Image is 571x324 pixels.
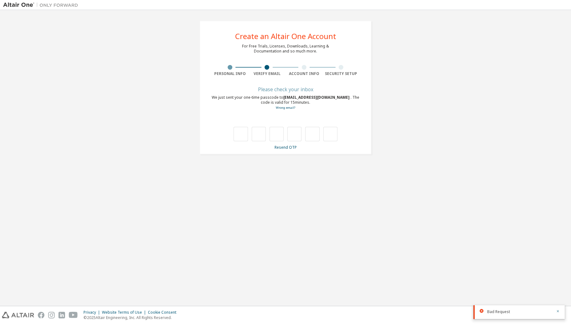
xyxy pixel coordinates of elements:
img: Altair One [3,2,81,8]
span: Bad Request [487,309,510,314]
a: Resend OTP [275,145,297,150]
div: Please check your inbox [211,87,360,91]
img: instagram.svg [48,312,55,318]
p: © 2025 Altair Engineering, Inc. All Rights Reserved. [83,315,180,320]
div: Cookie Consent [148,310,180,315]
img: youtube.svg [69,312,78,318]
div: Security Setup [323,71,360,76]
div: We just sent your one-time passcode to . The code is valid for 15 minutes. [211,95,360,110]
div: Personal Info [211,71,249,76]
img: facebook.svg [38,312,44,318]
div: Verify Email [249,71,286,76]
a: Go back to the registration form [276,106,295,110]
div: Create an Altair One Account [235,32,336,40]
div: Account Info [285,71,323,76]
img: linkedin.svg [58,312,65,318]
img: altair_logo.svg [2,312,34,318]
div: Website Terms of Use [102,310,148,315]
div: For Free Trials, Licenses, Downloads, Learning & Documentation and so much more. [242,44,329,54]
div: Privacy [83,310,102,315]
span: [EMAIL_ADDRESS][DOMAIN_NAME] [283,95,351,100]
